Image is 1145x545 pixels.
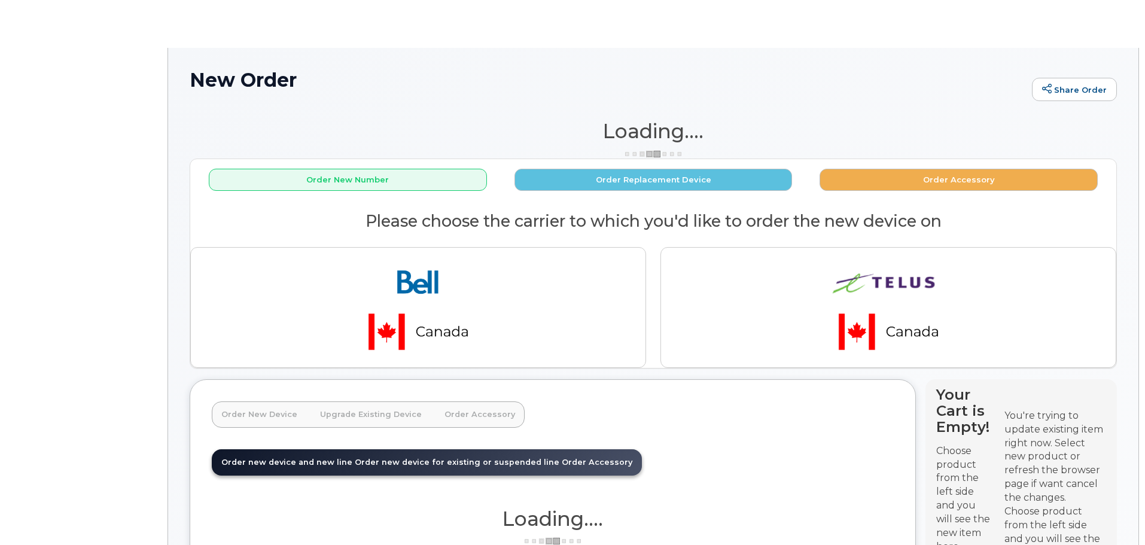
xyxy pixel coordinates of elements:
[1004,409,1106,505] div: You're trying to update existing item right now. Select new product or refresh the browser page i...
[562,458,632,467] span: Order Accessory
[190,120,1117,142] h1: Loading....
[221,458,352,467] span: Order new device and new line
[355,458,559,467] span: Order new device for existing or suspended line
[1032,78,1117,102] a: Share Order
[435,401,525,428] a: Order Accessory
[805,257,972,358] img: telus-75cc6df763ab2382b72c48c3e4b527536370d5b107bb7a00e77c158c994cc10b.png
[212,508,894,529] h1: Loading....
[334,257,502,358] img: bell-18aeeabaf521bd2b78f928a02ee3b89e57356879d39bd386a17a7cccf8069aed.png
[514,169,793,191] button: Order Replacement Device
[623,150,683,159] img: ajax-loader-3a6953c30dc77f0bf724df975f13086db4f4c1262e45940f03d1251963f1bf2e.gif
[209,169,487,191] button: Order New Number
[212,401,307,428] a: Order New Device
[190,212,1116,230] h2: Please choose the carrier to which you'd like to order the new device on
[310,401,431,428] a: Upgrade Existing Device
[190,69,1026,90] h1: New Order
[820,169,1098,191] button: Order Accessory
[936,386,994,435] h4: Your Cart is Empty!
